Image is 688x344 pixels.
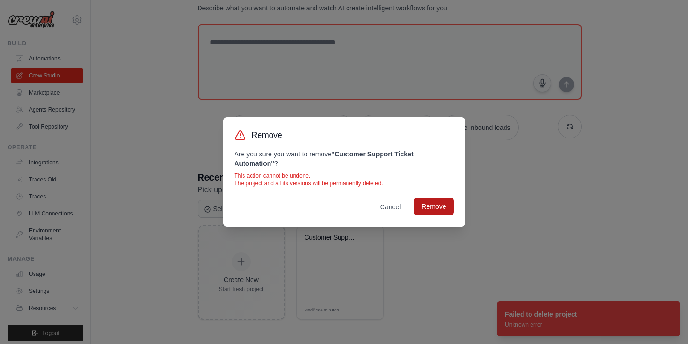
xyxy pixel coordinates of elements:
[235,149,454,168] p: Are you sure you want to remove ?
[235,172,454,180] p: This action cannot be undone.
[235,180,454,187] p: The project and all its versions will be permanently deleted.
[235,150,414,167] strong: " Customer Support Ticket Automation "
[252,129,282,142] h3: Remove
[373,198,409,215] button: Cancel
[414,198,453,215] button: Remove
